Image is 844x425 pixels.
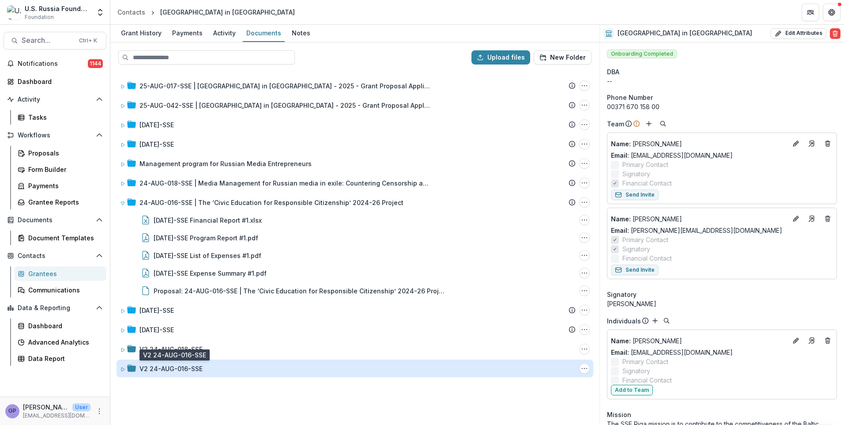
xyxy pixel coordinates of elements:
button: 24-AUG-016-SSE | The ‘Civic Education for Responsible Citizenship’ 2024-26 Project Options [579,197,590,208]
div: [DATE]-SSE Program Report #1.pdf24-AUG-16-SSE Program Report #1.pdf Options [117,229,593,247]
button: Deletes [822,138,833,149]
button: 24-AUG-018-SSE | Media Management for Russian media in exile: Countering Censorship and Reaching ... [579,178,590,188]
button: Open Data & Reporting [4,301,106,315]
button: 19-Sep-28-SSE Options [579,324,590,335]
div: [GEOGRAPHIC_DATA] in [GEOGRAPHIC_DATA] [160,8,295,17]
span: Foundation [25,13,54,21]
div: Contacts [117,8,145,17]
div: 25-AUG-042-SSE | [GEOGRAPHIC_DATA] in [GEOGRAPHIC_DATA] - 2025 - Grant Proposal Application ([DAT... [117,96,593,114]
a: Go to contact [805,137,819,151]
div: Management program for Russian Media Entrepreneurs [139,159,312,168]
span: Name : [611,140,631,148]
button: 25-AUG-017-SSE | Stockholm School of Economics in Riga - 2025 - Grant Proposal Application (Augus... [579,80,590,91]
a: Proposals [14,146,106,160]
div: Advanced Analytics [28,338,99,347]
div: [DATE]-SSE Financial Report #1.xlsx [154,216,262,225]
div: 24-AUG-016-SSE | The ‘Civic Education for Responsible Citizenship’ 2024-26 Project24-AUG-016-SSE ... [117,194,593,300]
div: Dashboard [18,77,99,86]
span: Email: [611,349,629,356]
button: Search [658,118,668,129]
div: Grantee Reports [28,197,99,207]
div: V2 24-AUG-018-SSE [139,345,203,354]
span: DBA [607,67,619,76]
button: 24-AUG-16-SSE Expense Summary #1.pdf Options [579,268,590,278]
a: Name: [PERSON_NAME] [611,214,787,224]
a: Grantee Reports [14,195,106,209]
div: Dashboard [28,321,99,330]
p: [PERSON_NAME] [611,214,787,224]
button: V2 24-AUG-016-SSE Options [579,363,590,374]
div: Grant History [117,27,165,39]
div: Payments [28,181,99,190]
div: [DATE]-SSE22-MAY-05-SSE Options [117,135,593,153]
div: Proposal: 24-AUG-016-SSE | The ‘Civic Education for Responsible Citizenship’ 2024-26 ProjectPropo... [117,282,593,300]
div: 24-AUG-018-SSE | Media Management for Russian media in exile: Countering Censorship and Reaching ... [139,178,431,188]
p: Team [607,119,624,129]
div: 25-AUG-042-SSE | [GEOGRAPHIC_DATA] in [GEOGRAPHIC_DATA] - 2025 - Grant Proposal Application ([DATE]) [139,101,431,110]
div: 24-AUG-016-SSE | The ‘Civic Education for Responsible Citizenship’ 2024-26 Project [139,198,403,207]
nav: breadcrumb [114,6,298,19]
div: 25-AUG-017-SSE | [GEOGRAPHIC_DATA] in [GEOGRAPHIC_DATA] - 2025 - Grant Proposal Application ([DAT... [117,77,593,95]
span: Financial Contact [622,254,672,263]
div: [DATE]-SSE Expense Summary #1.pdf24-AUG-16-SSE Expense Summary #1.pdf Options [117,264,593,282]
div: Data Report [28,354,99,363]
a: Advanced Analytics [14,335,106,349]
div: [DATE]-SSE18-May-23-SSE Options [117,301,593,319]
div: Payments [169,27,206,39]
button: Get Help [823,4,840,21]
button: Upload files [471,50,530,65]
a: Go to contact [805,212,819,226]
span: Financial Contact [622,178,672,188]
button: 25-AUG-042-SSE | Stockholm School of Economics in Riga - 2025 - Grant Proposal Application (Augus... [579,100,590,110]
span: Signatory [622,244,650,254]
button: Send Invite [611,190,659,200]
button: Edit [791,335,801,346]
div: Document Templates [28,233,99,243]
div: [DATE]-SSE Financial Report #1.xlsx24-AUG-16-SSE Financial Report #1.xlsx Options [117,211,593,229]
button: Send Invite [611,265,659,275]
a: Go to contact [805,334,819,348]
button: Proposal: 24-AUG-016-SSE | The ‘Civic Education for Responsible Citizenship’ 2024-26 Project Options [579,285,590,296]
div: [DATE]-SSE List of Expenses #1.pdf24-AUG-16-SSE List of Expenses #1.pdf Options [117,247,593,264]
div: -- [607,76,837,86]
span: Name : [611,215,631,223]
div: V2 24-AUG-018-SSEV2 24-AUG-018-SSE Options [117,340,593,358]
span: Search... [22,36,74,45]
button: Add [644,118,654,129]
a: Contacts [114,6,149,19]
a: Payments [169,25,206,42]
button: 21-APR-14-SSE Options [579,119,590,130]
div: [DATE]-SSE Expense Summary #1.pdf [154,269,267,278]
p: [PERSON_NAME] [611,139,787,148]
button: Management program for Russian Media Entrepreneurs Options [579,158,590,169]
div: Grantees [28,269,99,278]
button: V2 24-AUG-018-SSE Options [579,344,590,354]
a: Grant History [117,25,165,42]
div: Management program for Russian Media EntrepreneursManagement program for Russian Media Entreprene... [117,155,593,172]
span: Primary Contact [622,357,668,366]
button: Open entity switcher [94,4,106,21]
a: Grantees [14,266,106,281]
button: New Folder [534,50,592,65]
div: V2 24-AUG-016-SSEV2 24-AUG-016-SSE Options [117,360,593,377]
span: Documents [18,216,92,224]
button: Search... [4,32,106,49]
a: Activity [210,25,239,42]
a: Email: [PERSON_NAME][EMAIL_ADDRESS][DOMAIN_NAME] [611,226,782,235]
a: Email: [EMAIL_ADDRESS][DOMAIN_NAME] [611,151,733,160]
div: Tasks [28,113,99,122]
div: 00371 670 158 00 [607,102,837,111]
div: [DATE]-SSE [139,306,174,315]
div: [DATE]-SSE [139,325,174,334]
button: Delete [830,28,840,39]
button: Open Activity [4,92,106,106]
button: Edit [791,138,801,149]
div: [DATE]-SSE [139,140,174,149]
span: Signatory [622,366,650,376]
div: Proposals [28,148,99,158]
span: Primary Contact [622,235,668,244]
a: Dashboard [4,74,106,89]
a: Documents [243,25,285,42]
